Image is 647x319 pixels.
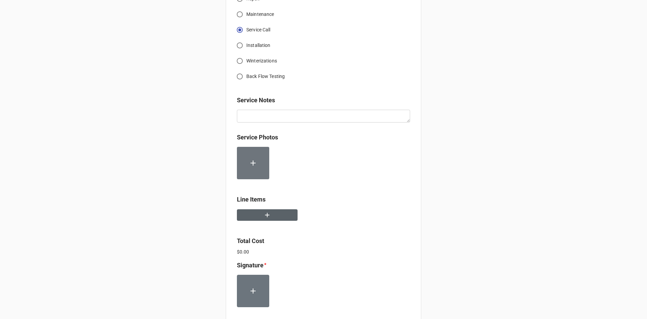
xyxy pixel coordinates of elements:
[237,237,264,244] b: Total Cost
[246,26,271,33] span: Service Call
[237,248,410,255] p: $0.00
[237,261,264,270] label: Signature
[246,42,271,49] span: Installation
[237,96,275,105] label: Service Notes
[237,195,266,204] label: Line Items
[237,133,278,142] label: Service Photos
[246,11,274,18] span: Maintenance
[246,57,277,64] span: Winterizations
[246,73,285,80] span: Back Flow Testing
